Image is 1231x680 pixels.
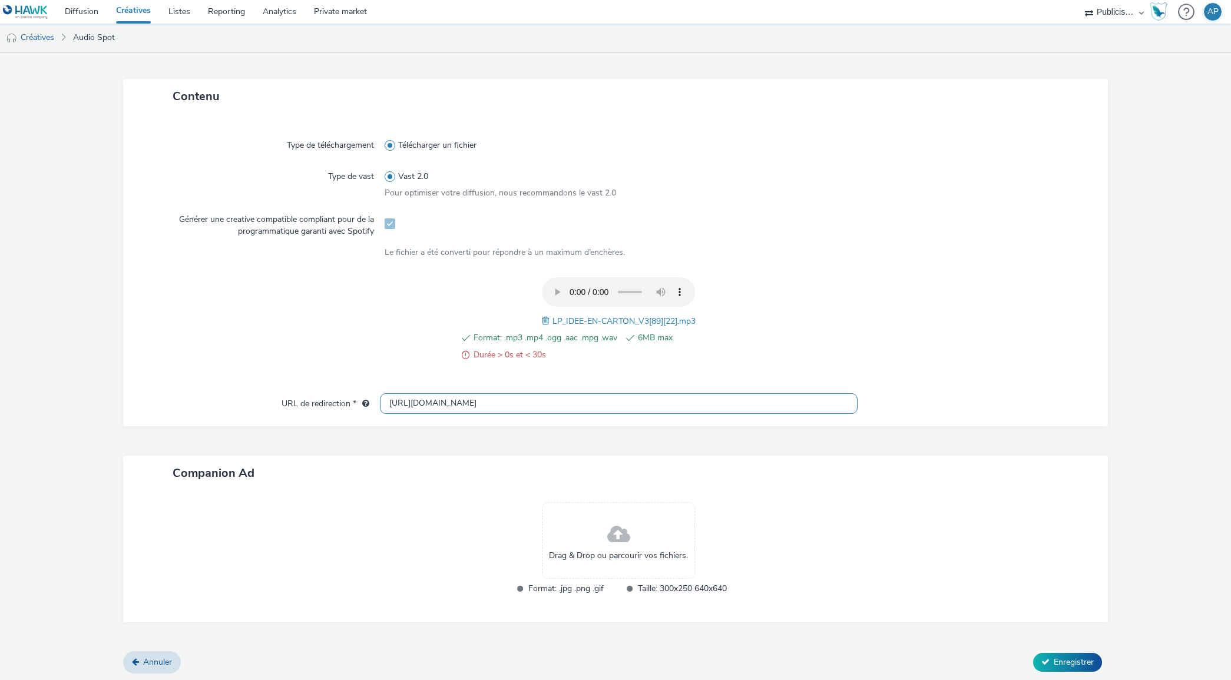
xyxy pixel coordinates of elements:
[385,187,616,198] span: Pour optimiser votre diffusion, nous recommandons le vast 2.0
[277,393,374,410] label: URL de redirection *
[173,88,220,104] span: Contenu
[474,348,617,362] span: Durée > 0s et < 30s
[385,247,853,258] div: Le fichier a été converti pour répondre à un maximum d’enchères.
[638,331,782,345] span: 6MB max
[1207,3,1219,21] div: AP
[323,166,379,183] label: Type de vast
[398,171,428,183] span: Vast 2.0
[1150,2,1167,21] img: Hawk Academy
[1033,653,1102,672] button: Enregistrer
[67,24,121,52] a: Audio Spot
[638,582,727,595] span: Taille: 300x250 640x640
[282,135,379,151] label: Type de téléchargement
[123,651,181,674] a: Annuler
[356,398,369,410] div: L'URL de redirection sera utilisée comme URL de validation avec certains SSP et ce sera l'URL de ...
[528,582,617,595] span: Format: .jpg .png .gif
[398,140,476,151] span: Télécharger un fichier
[173,465,254,481] span: Companion Ad
[6,32,18,44] img: audio
[3,5,48,19] img: undefined Logo
[143,656,172,668] span: Annuler
[144,209,379,238] label: Générer une creative compatible compliant pour de la programmatique garanti avec Spotify
[549,550,688,562] span: Drag & Drop ou parcourir vos fichiers.
[552,316,696,327] span: LP_IDEE-EN-CARTON_V3[89][22].mp3
[380,393,858,414] input: url...
[474,331,617,345] span: Format: .mp3 .mp4 .ogg .aac .mpg .wav
[1054,656,1094,668] span: Enregistrer
[1150,2,1172,21] a: Hawk Academy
